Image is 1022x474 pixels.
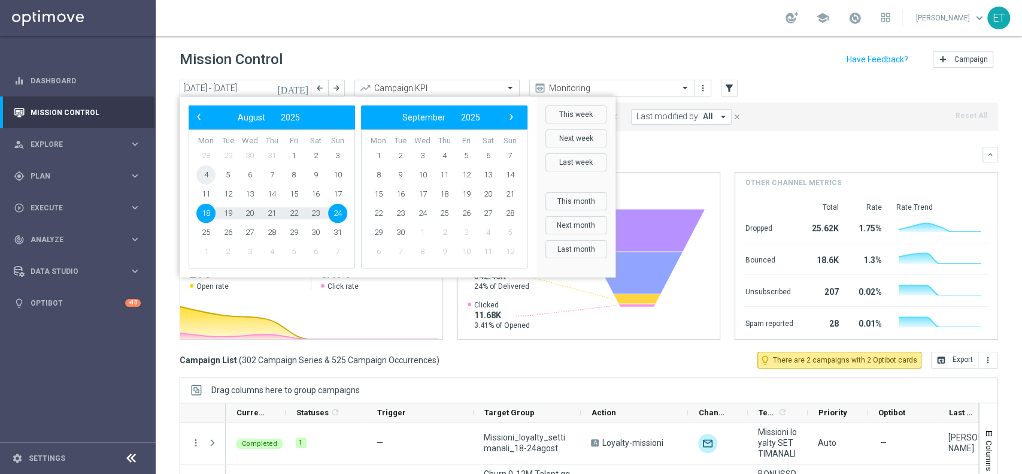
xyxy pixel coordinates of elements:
[853,313,881,332] div: 0.01%
[332,84,341,92] i: arrow_forward
[31,173,129,180] span: Plan
[191,109,207,125] span: ‹
[261,136,283,146] th: weekday
[718,111,729,122] i: arrow_drop_down
[236,437,283,449] colored-tag: Completed
[773,355,917,366] span: There are 2 campaigns with 2 Optibot cards
[238,113,265,122] span: August
[818,438,836,448] span: Auto
[631,109,732,125] button: Last modified by: All arrow_drop_down
[453,110,488,125] button: 2025
[807,203,838,212] div: Total
[14,171,129,182] div: Plan
[501,165,520,185] span: 14
[478,223,498,242] span: 4
[698,83,708,93] i: more_vert
[591,439,599,446] span: A
[457,185,476,204] span: 19
[501,185,520,204] span: 21
[262,165,281,185] span: 7
[262,242,281,261] span: 4
[277,83,310,93] i: [DATE]
[196,223,216,242] span: 25
[391,204,410,223] span: 23
[284,146,304,165] span: 1
[435,223,454,242] span: 2
[311,80,328,96] button: arrow_back
[745,177,841,188] h4: Other channel metrics
[14,234,25,245] i: track_changes
[196,165,216,185] span: 4
[296,408,329,417] span: Statuses
[978,352,998,369] button: more_vert
[368,136,390,146] th: weekday
[778,407,787,417] i: refresh
[477,136,499,146] th: weekday
[369,242,388,261] span: 6
[31,65,141,96] a: Dashboard
[880,437,887,448] span: —
[14,96,141,128] div: Mission Control
[262,146,281,165] span: 31
[329,406,340,419] span: Calculate column
[31,287,125,319] a: Optibot
[196,242,216,261] span: 1
[14,65,141,96] div: Dashboard
[478,165,498,185] span: 13
[413,242,432,261] span: 8
[534,82,546,94] i: preview
[457,204,476,223] span: 26
[391,165,410,185] span: 9
[807,281,838,300] div: 207
[13,235,141,244] button: track_changes Analyze keyboard_arrow_right
[195,136,217,146] th: weekday
[973,11,986,25] span: keyboard_arrow_down
[13,203,141,213] button: play_circle_outline Execute keyboard_arrow_right
[359,82,371,94] i: trending_up
[13,298,141,308] div: lightbulb Optibot +10
[328,146,347,165] span: 3
[745,249,793,268] div: Bounced
[236,408,265,417] span: Current Status
[219,165,238,185] span: 5
[219,242,238,261] span: 2
[369,204,388,223] span: 22
[242,355,436,366] span: 302 Campaign Series & 525 Campaign Occurrences
[776,406,787,419] span: Calculate column
[435,185,454,204] span: 18
[180,422,226,464] div: Press SPACE to select this row.
[240,146,259,165] span: 30
[31,268,129,275] span: Data Studio
[807,313,838,332] div: 28
[545,129,606,147] button: Next week
[377,408,406,417] span: Trigger
[13,108,141,117] div: Mission Control
[13,171,141,181] button: gps_fixed Plan keyboard_arrow_right
[190,437,201,448] i: more_vert
[14,203,129,213] div: Execute
[316,84,324,92] i: arrow_back
[461,113,480,122] span: 2025
[931,352,978,369] button: open_in_browser Export
[14,298,25,309] i: lightbulb
[758,427,797,459] span: Missioni loyalty SETTIMANALI
[853,203,881,212] div: Rate
[499,136,521,146] th: weekday
[217,136,239,146] th: weekday
[129,265,141,277] i: keyboard_arrow_right
[192,110,207,125] button: ‹
[31,96,141,128] a: Mission Control
[983,355,993,365] i: more_vert
[31,141,129,148] span: Explore
[327,282,359,291] span: Click rate
[129,170,141,182] i: keyboard_arrow_right
[211,385,360,395] span: Drag columns here to group campaigns
[745,313,793,332] div: Spam reported
[413,165,432,185] span: 10
[733,113,741,121] i: close
[219,204,238,223] span: 19
[455,136,477,146] th: weekday
[474,300,530,310] span: Clicked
